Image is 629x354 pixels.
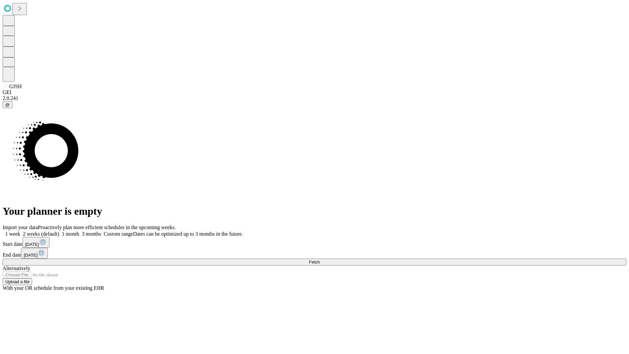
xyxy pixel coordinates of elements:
span: [DATE] [24,253,37,258]
span: GJSH [9,84,22,89]
span: [DATE] [25,242,39,247]
span: Alternatively [3,265,30,271]
div: Start date [3,237,626,248]
span: @ [5,102,10,107]
span: Dates can be optimized up to 3 months in the future. [133,231,243,237]
span: 1 week [5,231,20,237]
span: 1 month [62,231,79,237]
span: Proactively plan more efficient schedules in the upcoming weeks. [38,225,176,230]
div: End date [3,248,626,259]
span: With your OR schedule from your existing EHR [3,285,104,291]
button: Fetch [3,259,626,265]
span: Custom range [104,231,133,237]
span: 2 weeks (default) [23,231,59,237]
div: 2.0.241 [3,95,626,101]
button: Upload a file [3,278,32,285]
button: @ [3,101,12,108]
div: GEI [3,89,626,95]
span: 3 months [82,231,101,237]
span: Fetch [309,260,320,265]
span: Import your data [3,225,38,230]
button: [DATE] [21,248,48,259]
button: [DATE] [23,237,49,248]
h1: Your planner is empty [3,205,626,217]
